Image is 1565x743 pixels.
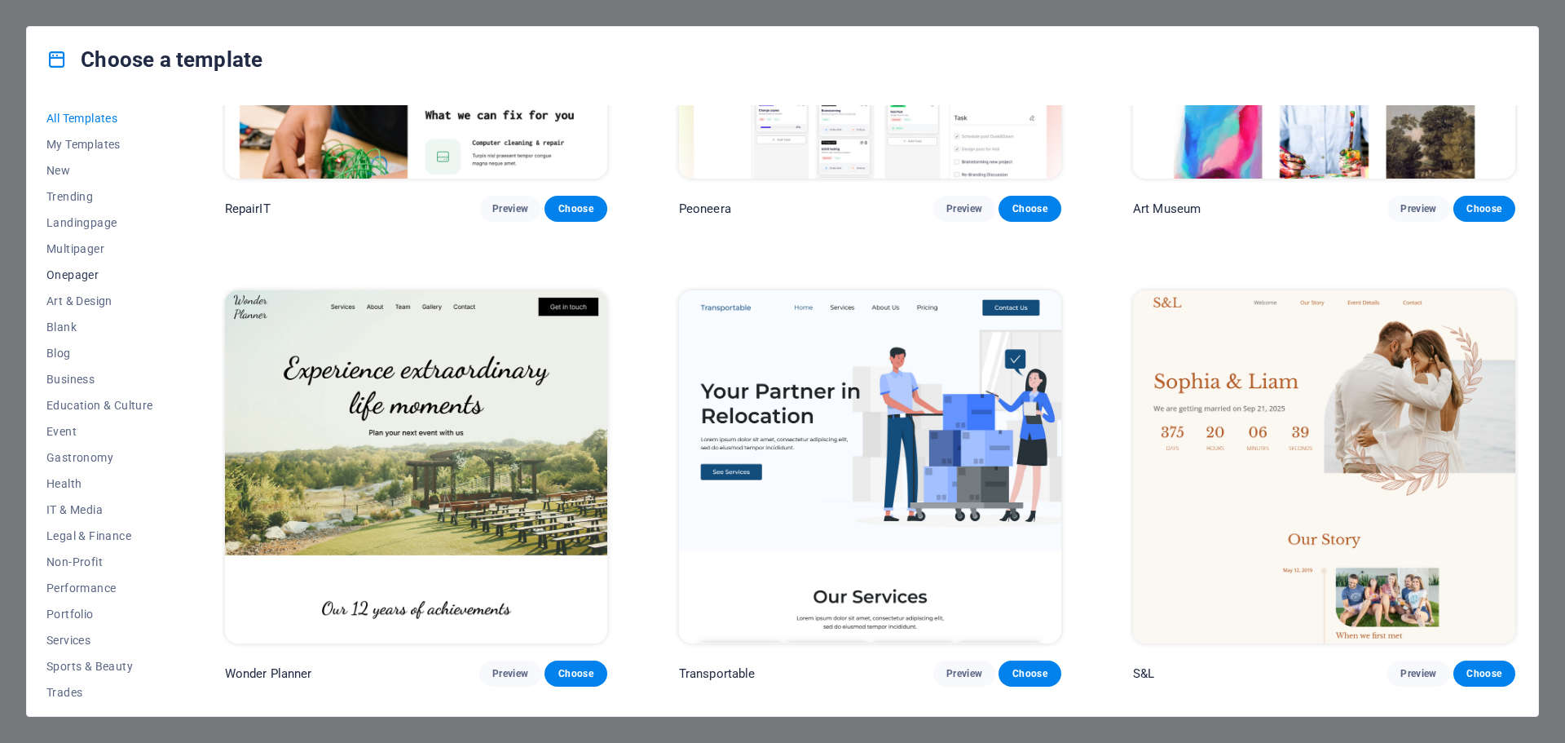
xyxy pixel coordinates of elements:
[46,373,153,386] span: Business
[46,555,153,568] span: Non-Profit
[46,444,153,471] button: Gastronomy
[46,268,153,281] span: Onepager
[46,399,153,412] span: Education & Culture
[1466,667,1502,680] span: Choose
[46,418,153,444] button: Event
[1012,202,1047,215] span: Choose
[46,686,153,699] span: Trades
[46,242,153,255] span: Multipager
[544,196,606,222] button: Choose
[46,112,153,125] span: All Templates
[492,202,528,215] span: Preview
[46,523,153,549] button: Legal & Finance
[46,321,153,334] span: Blank
[46,477,153,490] span: Health
[46,471,153,497] button: Health
[999,661,1060,687] button: Choose
[46,138,153,151] span: My Templates
[479,661,541,687] button: Preview
[492,667,528,680] span: Preview
[46,288,153,314] button: Art & Design
[46,216,153,229] span: Landingpage
[46,601,153,627] button: Portfolio
[46,392,153,418] button: Education & Culture
[46,340,153,366] button: Blog
[1133,201,1201,217] p: Art Museum
[479,196,541,222] button: Preview
[46,529,153,542] span: Legal & Finance
[46,210,153,236] button: Landingpage
[46,575,153,601] button: Performance
[933,661,995,687] button: Preview
[46,549,153,575] button: Non-Profit
[46,627,153,653] button: Services
[46,347,153,360] span: Blog
[1133,290,1515,643] img: S&L
[1387,661,1449,687] button: Preview
[558,202,593,215] span: Choose
[46,366,153,392] button: Business
[1012,667,1047,680] span: Choose
[544,661,606,687] button: Choose
[46,105,153,131] button: All Templates
[46,131,153,157] button: My Templates
[46,46,262,73] h4: Choose a template
[1400,202,1436,215] span: Preview
[46,294,153,307] span: Art & Design
[46,679,153,705] button: Trades
[46,653,153,679] button: Sports & Beauty
[933,196,995,222] button: Preview
[46,634,153,647] span: Services
[46,582,153,595] span: Performance
[225,290,607,643] img: Wonder Planner
[46,157,153,184] button: New
[946,202,982,215] span: Preview
[558,667,593,680] span: Choose
[1466,202,1502,215] span: Choose
[46,425,153,438] span: Event
[1453,661,1515,687] button: Choose
[679,666,756,682] p: Transportable
[679,290,1061,643] img: Transportable
[46,262,153,288] button: Onepager
[46,608,153,621] span: Portfolio
[225,666,312,682] p: Wonder Planner
[1387,196,1449,222] button: Preview
[946,667,982,680] span: Preview
[999,196,1060,222] button: Choose
[46,660,153,673] span: Sports & Beauty
[1400,667,1436,680] span: Preview
[46,451,153,464] span: Gastronomy
[46,164,153,177] span: New
[46,190,153,203] span: Trending
[1133,666,1154,682] p: S&L
[1453,196,1515,222] button: Choose
[46,236,153,262] button: Multipager
[46,497,153,523] button: IT & Media
[46,314,153,340] button: Blank
[679,201,731,217] p: Peoneera
[46,503,153,516] span: IT & Media
[225,201,271,217] p: RepairIT
[46,184,153,210] button: Trending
